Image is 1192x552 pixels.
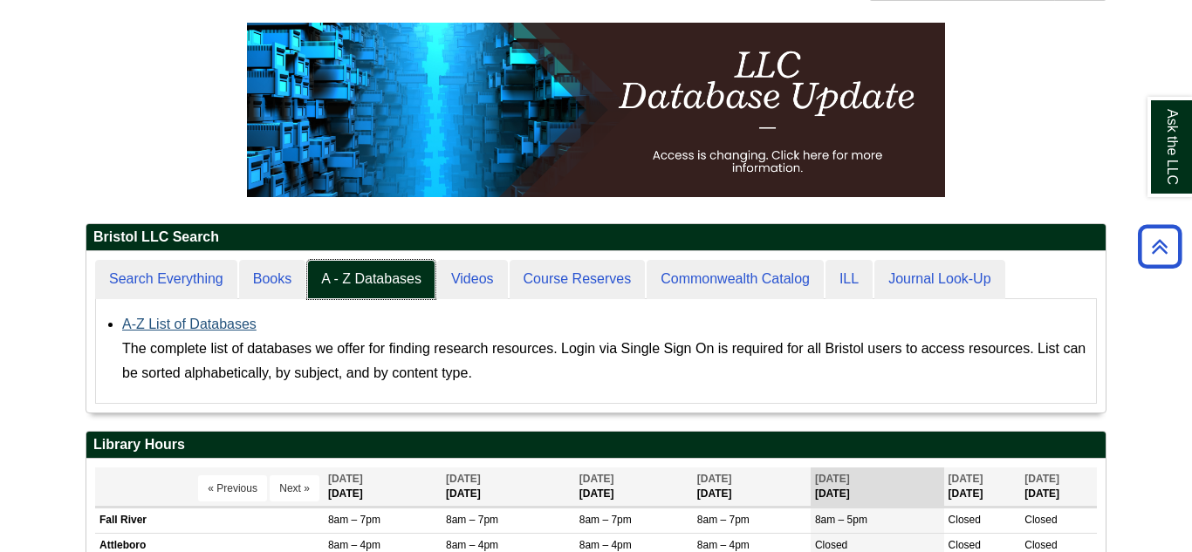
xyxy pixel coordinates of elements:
[693,467,811,507] th: [DATE]
[815,473,850,485] span: [DATE]
[95,260,237,299] a: Search Everything
[328,539,380,551] span: 8am – 4pm
[697,539,750,551] span: 8am – 4pm
[949,539,981,551] span: Closed
[949,473,983,485] span: [DATE]
[1020,467,1097,507] th: [DATE]
[437,260,508,299] a: Videos
[446,539,498,551] span: 8am – 4pm
[446,514,498,526] span: 8am – 7pm
[1024,514,1057,526] span: Closed
[95,508,324,533] td: Fall River
[446,473,481,485] span: [DATE]
[825,260,873,299] a: ILL
[575,467,693,507] th: [DATE]
[647,260,824,299] a: Commonwealth Catalog
[122,337,1087,385] div: The complete list of databases we offer for finding research resources. Login via Single Sign On ...
[86,432,1106,459] h2: Library Hours
[324,467,442,507] th: [DATE]
[239,260,305,299] a: Books
[1024,473,1059,485] span: [DATE]
[328,514,380,526] span: 8am – 7pm
[307,260,435,299] a: A - Z Databases
[442,467,575,507] th: [DATE]
[815,514,867,526] span: 8am – 5pm
[328,473,363,485] span: [DATE]
[122,317,257,331] a: A-Z List of Databases
[944,467,1021,507] th: [DATE]
[270,475,319,501] button: Next »
[579,514,632,526] span: 8am – 7pm
[697,514,750,526] span: 8am – 7pm
[247,23,945,197] img: HTML tutorial
[510,260,646,299] a: Course Reserves
[874,260,1004,299] a: Journal Look-Up
[811,467,944,507] th: [DATE]
[86,224,1106,251] h2: Bristol LLC Search
[579,539,632,551] span: 8am – 4pm
[1132,235,1188,258] a: Back to Top
[949,514,981,526] span: Closed
[815,539,847,551] span: Closed
[1024,539,1057,551] span: Closed
[198,475,267,501] button: « Previous
[697,473,732,485] span: [DATE]
[579,473,614,485] span: [DATE]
